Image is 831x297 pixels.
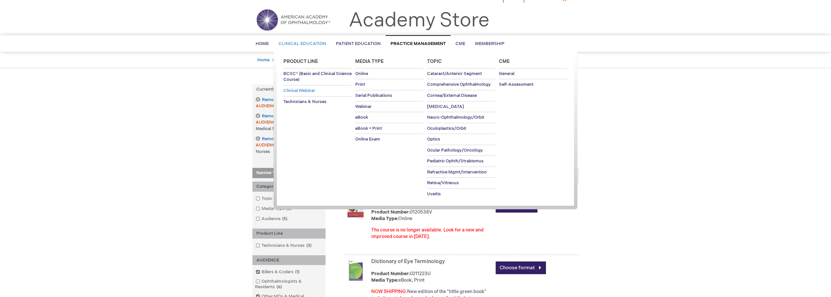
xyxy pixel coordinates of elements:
span: Product Line [283,59,318,64]
span: Comprehensive Ophthalmology [427,82,491,87]
span: eBook [355,115,368,120]
span: Cataract/Anterior Segment [427,71,482,76]
span: Clinical Education [279,41,326,46]
font: Ths course is no longer available. Look for a new and improved course in [DATE]. [371,227,484,239]
span: Webinar [355,104,372,109]
span: Patient Education [336,41,381,46]
span: Home [256,41,269,46]
strong: Currently Shopping by: [252,84,326,95]
span: 1 [294,269,301,275]
a: Media Type3 [254,206,294,212]
span: Optics [427,137,440,142]
div: Product Line [252,229,326,239]
div: 0211223U eBook, Print [371,271,492,284]
span: Media Type [355,59,384,64]
span: Remove This Item [262,113,298,119]
span: AUDIENCE [256,103,281,109]
a: Billers & Coders1 [254,269,302,275]
span: 3 [284,206,293,211]
a: Topic3 [254,196,282,202]
span: Serial Publications [355,93,392,98]
a: Academy Store [349,9,489,32]
img: Dictionary of Eye Terminology [345,260,366,281]
span: 6 [275,284,283,290]
a: Technicians & Nurses3 [254,243,314,249]
span: Uveitis [427,191,441,197]
a: Choose format [496,261,546,274]
span: eBook + Print [355,126,382,131]
a: Ophthalmologists & Residents6 [254,278,324,290]
span: Print [355,82,365,87]
span: Refractive Mgmt/Intervention [427,170,487,175]
span: Remove This Item [262,136,298,142]
span: Cme [499,59,510,64]
span: Ocular Pathology/Oncology [427,148,483,153]
span: Oculoplastics/Orbit [427,126,466,131]
a: Remove This Item [256,97,297,103]
span: Online Exam [355,137,380,142]
span: CME [455,41,465,46]
span: Membership [475,41,504,46]
span: Self-Assessment [499,82,534,87]
strong: Product Number: [371,271,410,276]
span: AUDIENCE [256,142,281,148]
div: Category [252,182,326,192]
strong: Media Type: [371,216,398,221]
span: Clinical Webinar [283,88,315,93]
a: Remove This Item [256,113,297,119]
span: Remove This Item [262,97,298,103]
a: Home [257,57,269,63]
a: Dictionary of Eye Terminology [371,259,445,265]
span: AUDIENCE [256,120,281,125]
span: BCSC® (Basic and Clinical Science Course) [283,71,352,82]
span: Technicians & Nurses [283,99,327,104]
span: [MEDICAL_DATA] [427,104,464,109]
strong: Narrow Your Choices [252,168,326,178]
div: 0120538V Online [371,209,492,222]
strong: Product Number: [371,209,410,215]
span: General [499,71,514,76]
a: Audience5 [254,216,290,222]
a: Remove This Item [256,136,297,142]
strong: Media Type: [371,277,398,283]
span: Neuro-Ophthalmology/Orbit [427,115,484,120]
span: 3 [272,196,281,201]
span: Practice Management [391,41,446,46]
span: 5 [280,216,289,221]
span: Topic [427,59,442,64]
span: Pediatric Ophth/Strabismus [427,158,484,164]
font: NOW SHIPPING: [371,289,407,294]
span: Cornea/External Disease [427,93,477,98]
span: 3 [305,243,313,248]
span: Retina/Vitreous [427,180,459,186]
div: AUDIENCE [252,255,326,265]
span: Online [355,71,368,76]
